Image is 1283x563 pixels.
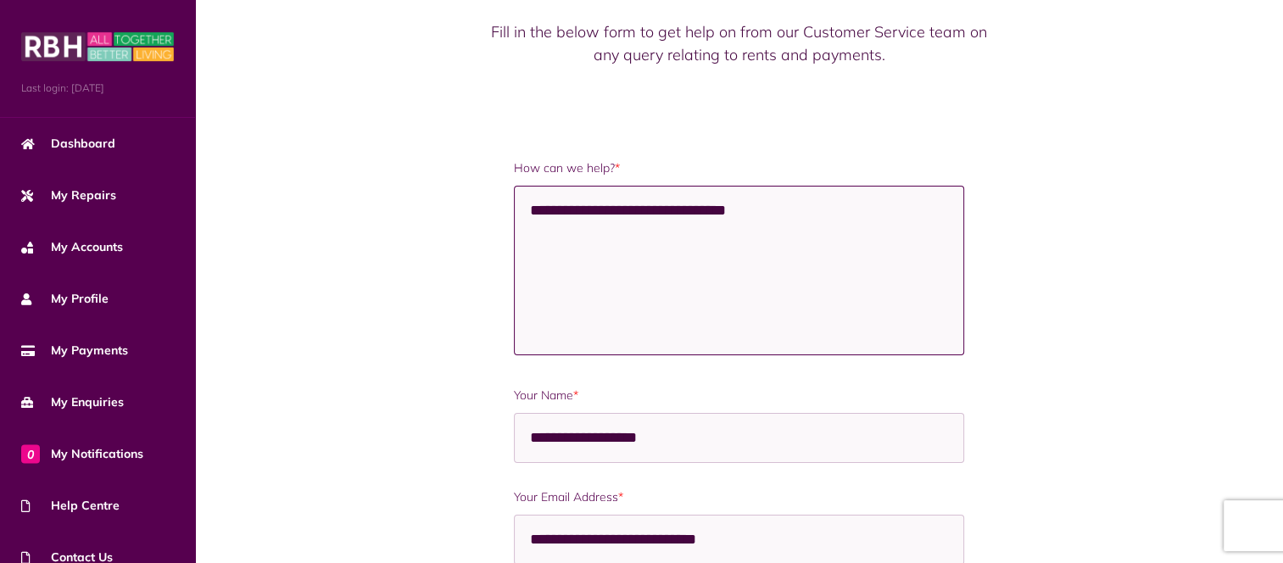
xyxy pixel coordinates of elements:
label: Your Name [514,387,963,404]
span: My Accounts [21,238,123,256]
span: My Payments [21,342,128,360]
p: Fill in the below form to get help on from our Customer Service team on any query relating to ren... [484,20,995,66]
span: 0 [21,444,40,463]
span: My Repairs [21,187,116,204]
span: Last login: [DATE] [21,81,174,96]
span: Dashboard [21,135,115,153]
label: Your Email Address [514,488,963,506]
img: MyRBH [21,30,174,64]
span: My Notifications [21,445,143,463]
span: My Enquiries [21,393,124,411]
label: How can we help? [514,159,963,177]
span: My Profile [21,290,109,308]
span: Help Centre [21,497,120,515]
